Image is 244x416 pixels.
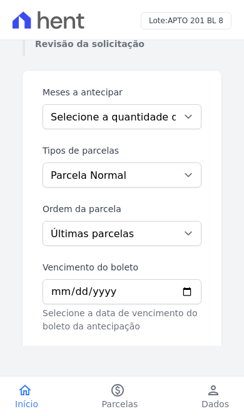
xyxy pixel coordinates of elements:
[43,261,201,274] label: Vencimento do boleto
[201,398,229,410] span: Dados
[18,383,33,398] i: home
[186,383,244,410] a: personDados
[43,86,201,99] label: Meses a antecipar
[110,383,125,398] i: paid
[43,307,201,333] p: Selecione a data de vencimento do boleto da antecipação
[35,38,221,51] span: Revisão da solicitação
[168,16,223,25] span: APTO 201 BL 8
[102,398,138,410] span: Parcelas
[149,15,223,26] h3: Lote:
[43,203,201,216] label: Ordem da parcela
[43,144,201,157] label: Tipos de parcelas
[15,398,38,410] span: Início
[87,383,153,410] a: paidParcelas
[206,383,221,398] i: person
